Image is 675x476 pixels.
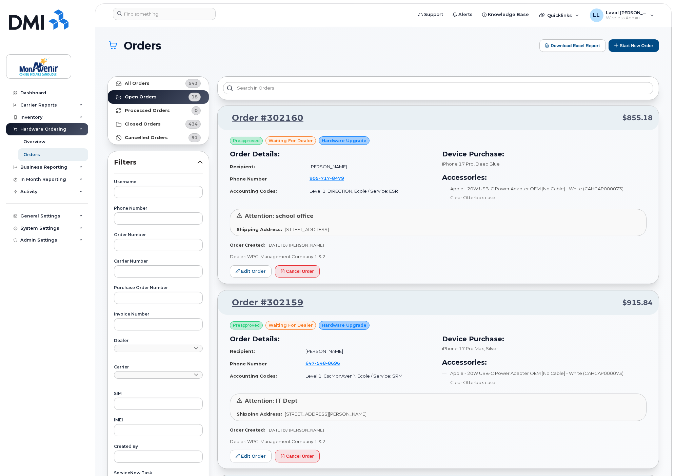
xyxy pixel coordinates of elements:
[442,172,647,183] h3: Accessories:
[474,161,500,167] span: , Deep Blue
[230,334,434,344] h3: Order Details:
[230,188,277,194] strong: Accounting Codes:
[230,361,267,366] strong: Phone Number
[108,131,209,145] a: Cancelled Orders91
[303,185,434,197] td: Level 1: DIRECTION, Ecole / Service: ESR
[245,398,297,404] span: Attention: IT Dept
[114,339,203,343] label: Dealer
[539,39,606,52] button: Download Excel Report
[233,322,260,328] span: Preapproved
[442,346,484,351] span: iPhone 17 Pro Max
[237,227,282,232] strong: Shipping Address:
[114,259,203,263] label: Carrier Number
[114,365,203,369] label: Carrier
[269,137,313,144] span: waiting for dealer
[114,157,197,167] span: Filters
[245,213,314,219] span: Attention: school office
[114,180,203,184] label: Username
[114,286,203,290] label: Purchase Order Number
[230,450,272,462] a: Edit Order
[108,77,209,90] a: All Orders543
[223,82,653,94] input: Search in orders
[319,175,330,181] span: 717
[442,379,647,386] li: Clear Otterbox case
[622,113,653,123] span: $855.18
[442,357,647,367] h3: Accessories:
[315,360,326,366] span: 548
[230,348,255,354] strong: Recipient:
[484,346,498,351] span: , Silver
[230,164,255,169] strong: Recipient:
[230,427,265,433] strong: Order Created:
[230,373,277,379] strong: Accounting Codes:
[442,194,647,201] li: Clear Otterbox case
[192,134,198,141] span: 91
[108,117,209,131] a: Closed Orders434
[285,411,366,417] span: [STREET_ADDRESS][PERSON_NAME]
[114,206,203,210] label: Phone Number
[230,149,434,159] h3: Order Details:
[326,360,340,366] span: 8696
[125,121,161,127] strong: Closed Orders
[267,243,324,248] span: [DATE] by [PERSON_NAME]
[305,360,348,366] a: 6475488696
[267,427,324,433] span: [DATE] by [PERSON_NAME]
[108,104,209,117] a: Processed Orders0
[125,94,157,100] strong: Open Orders
[188,121,198,127] span: 434
[285,227,329,232] span: [STREET_ADDRESS]
[114,392,203,396] label: SIM
[322,137,366,144] span: Hardware Upgrade
[230,176,267,182] strong: Phone Number
[305,360,340,366] span: 647
[442,370,647,377] li: Apple - 20W USB-C Power Adapter OEM [No Cable] - White (CAHCAP000073)
[230,265,272,278] a: Edit Order
[233,138,260,144] span: Preapproved
[269,322,313,328] span: waiting for dealer
[114,444,203,449] label: Created By
[188,80,198,87] span: 543
[442,334,647,344] h3: Device Purchase:
[303,161,434,173] td: [PERSON_NAME]
[114,418,203,422] label: IMEI
[192,94,198,100] span: 18
[114,471,203,475] label: ServiceNow Task
[622,298,653,308] span: $915.84
[195,107,198,114] span: 0
[124,40,161,52] span: Orders
[275,450,320,462] button: Cancel Order
[230,253,647,260] p: Dealer: WPCI Management Company 1 & 2
[299,345,434,357] td: [PERSON_NAME]
[275,265,320,278] button: Cancel Order
[125,135,168,140] strong: Cancelled Orders
[237,411,282,417] strong: Shipping Address:
[230,438,647,445] p: Dealer: WPCI Management Company 1 & 2
[442,186,647,192] li: Apple - 20W USB-C Power Adapter OEM [No Cable] - White (CAHCAP000073)
[330,175,344,181] span: 8479
[224,112,303,124] a: Order #302160
[299,370,434,382] td: Level 1: CscMonAvenir, Ecole / Service: SRM
[114,233,203,237] label: Order Number
[108,90,209,104] a: Open Orders18
[224,297,303,309] a: Order #302159
[442,149,647,159] h3: Device Purchase:
[114,312,203,316] label: Invoice Number
[442,161,474,167] span: iPhone 17 Pro
[310,175,352,181] a: 9057178479
[310,175,344,181] span: 905
[322,322,366,328] span: Hardware Upgrade
[125,81,150,86] strong: All Orders
[609,39,659,52] button: Start New Order
[230,243,265,248] strong: Order Created:
[125,108,170,113] strong: Processed Orders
